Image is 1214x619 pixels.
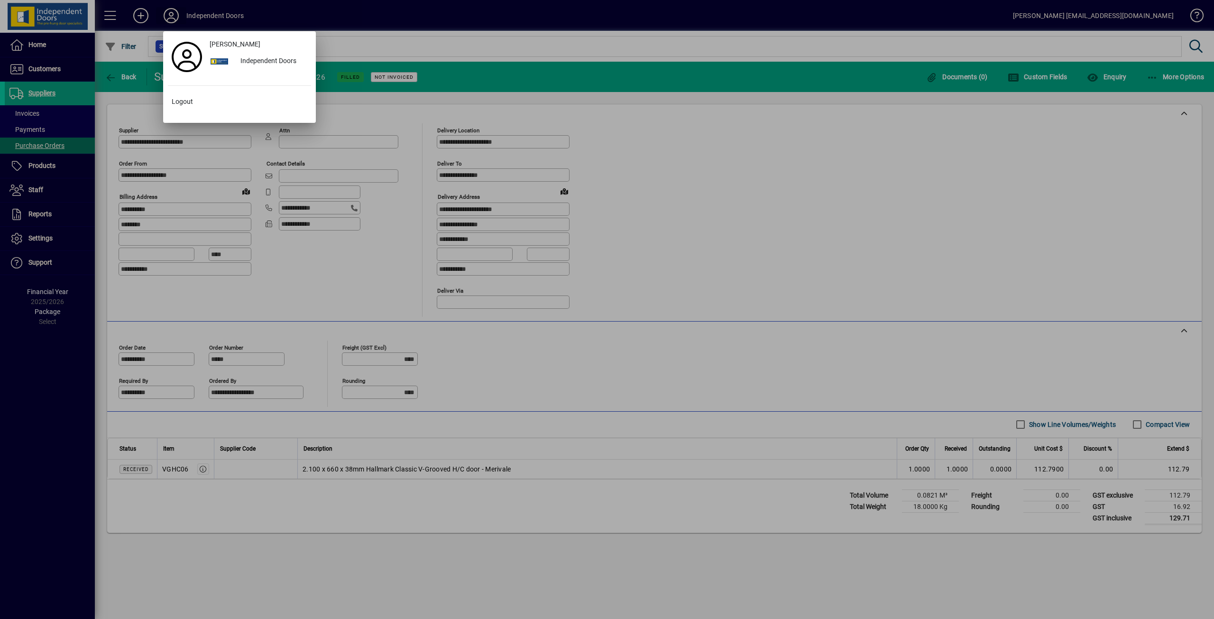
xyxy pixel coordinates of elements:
div: Independent Doors [233,53,311,70]
span: Logout [172,97,193,107]
span: [PERSON_NAME] [210,39,260,49]
button: Independent Doors [206,53,311,70]
a: [PERSON_NAME] [206,36,311,53]
a: Profile [168,48,206,65]
button: Logout [168,93,311,111]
